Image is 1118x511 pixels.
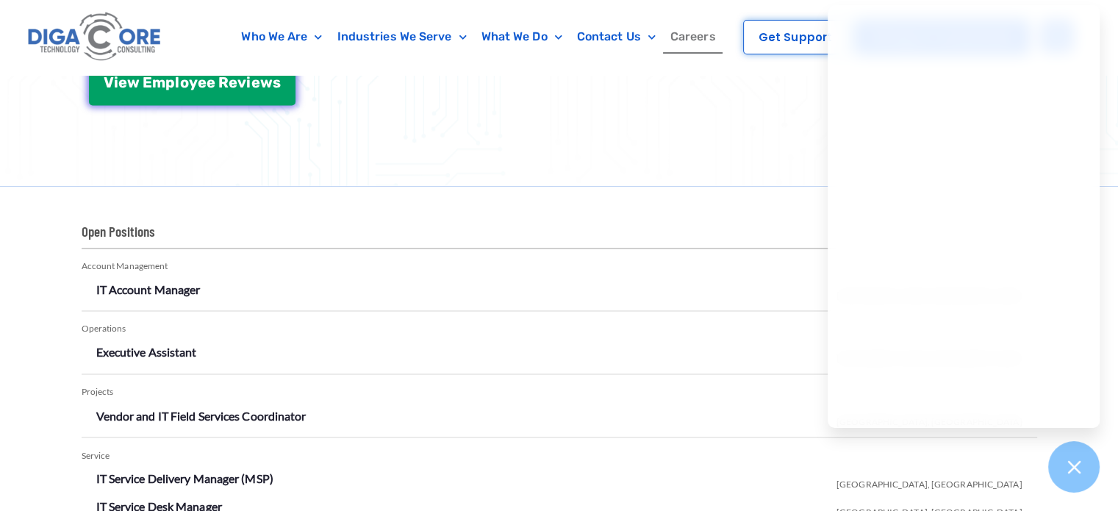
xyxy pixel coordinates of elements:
a: IT Service Delivery Manager (MSP) [96,471,273,485]
a: Careers [663,20,723,54]
span: o [179,75,188,90]
span: e [229,75,237,90]
span: p [165,75,175,90]
span: w [260,75,273,90]
span: V [104,75,114,90]
div: Operations [82,318,1037,340]
a: Get Support [743,20,848,54]
span: [GEOGRAPHIC_DATA], [GEOGRAPHIC_DATA] [836,467,1022,495]
a: IT Account Manager [96,282,201,296]
img: Digacore logo 1 [24,7,165,67]
span: e [118,75,127,90]
span: l [175,75,179,90]
span: E [143,75,152,90]
a: What We Do [474,20,570,54]
span: v [237,75,246,90]
nav: Menu [224,20,733,54]
a: Who We Are [234,20,329,54]
span: Get Support [759,32,832,43]
iframe: Chatgenie Messenger [828,5,1100,428]
div: Account Management [82,256,1037,277]
span: w [127,75,140,90]
span: i [246,75,251,90]
span: s [273,75,281,90]
span: m [152,75,165,90]
h2: Open Positions [82,223,1037,249]
span: i [114,75,118,90]
span: y [189,75,198,90]
a: View Employee Reviews [89,64,295,105]
a: Vendor and IT Field Services Coordinator [96,408,307,422]
div: Projects [82,382,1037,403]
a: Industries We Serve [330,20,474,54]
span: e [251,75,259,90]
div: Service [82,445,1037,466]
a: Contact Us [570,20,663,54]
span: R [218,75,229,90]
span: e [207,75,215,90]
a: Executive Assistant [96,345,197,359]
span: e [198,75,207,90]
